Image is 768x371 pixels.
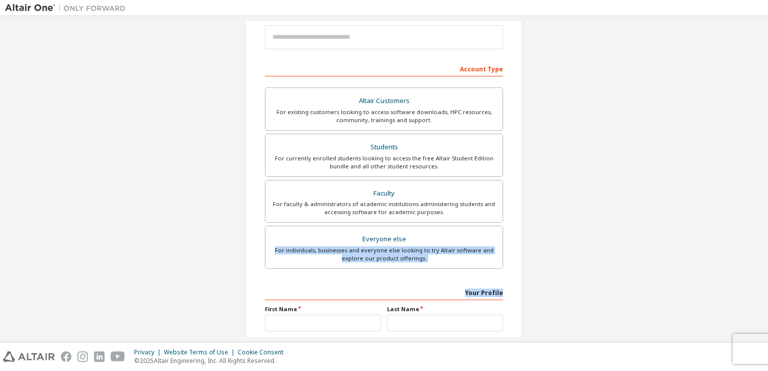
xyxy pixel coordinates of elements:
div: Website Terms of Use [164,348,238,356]
div: For existing customers looking to access software downloads, HPC resources, community, trainings ... [271,108,497,124]
img: linkedin.svg [94,351,105,362]
div: Faculty [271,187,497,201]
div: Privacy [134,348,164,356]
div: Account Type [265,60,503,76]
img: facebook.svg [61,351,71,362]
div: For individuals, businesses and everyone else looking to try Altair software and explore our prod... [271,246,497,262]
div: For faculty & administrators of academic institutions administering students and accessing softwa... [271,200,497,216]
img: Altair One [5,3,131,13]
div: Everyone else [271,232,497,246]
img: instagram.svg [77,351,88,362]
img: youtube.svg [111,351,125,362]
div: For currently enrolled students looking to access the free Altair Student Edition bundle and all ... [271,154,497,170]
div: Altair Customers [271,94,497,108]
div: Your Profile [265,284,503,300]
img: altair_logo.svg [3,351,55,362]
label: First Name [265,305,381,313]
label: Last Name [387,305,503,313]
div: Cookie Consent [238,348,290,356]
p: © 2025 Altair Engineering, Inc. All Rights Reserved. [134,356,290,365]
div: Students [271,140,497,154]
